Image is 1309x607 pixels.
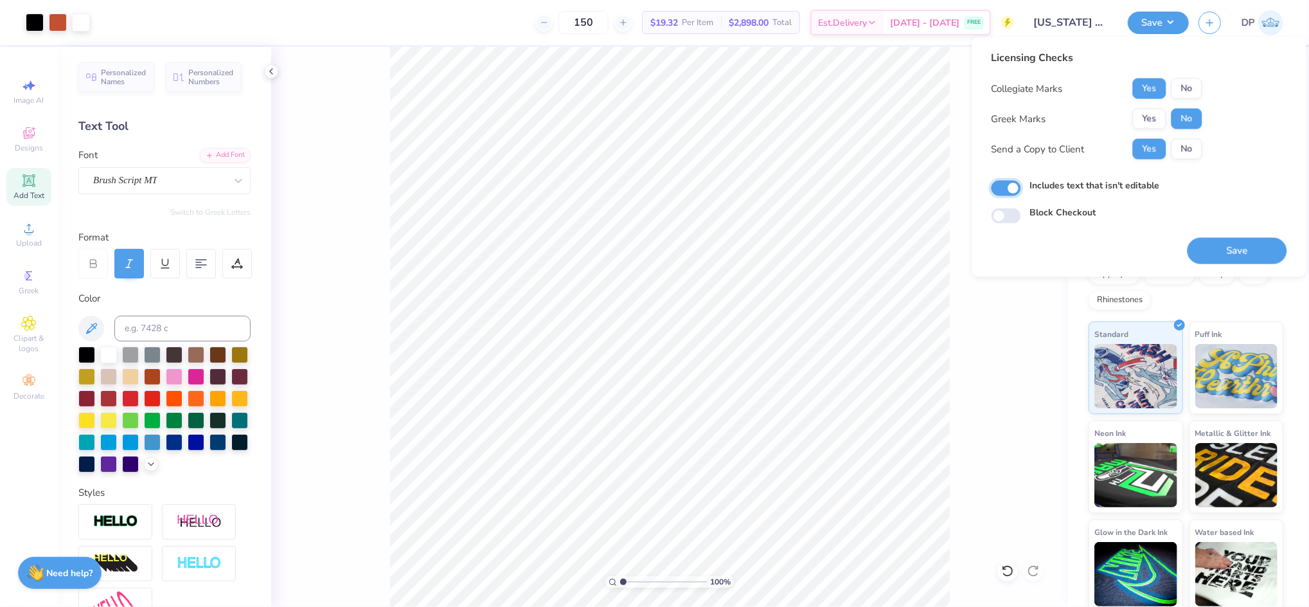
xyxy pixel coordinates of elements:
span: Decorate [13,391,44,401]
input: Untitled Design [1024,10,1118,35]
span: Per Item [682,16,713,30]
span: Designs [15,143,43,153]
img: Negative Space [177,556,222,571]
input: – – [558,11,609,34]
strong: Need help? [47,567,93,579]
img: Water based Ink [1195,542,1278,606]
span: Water based Ink [1195,525,1254,539]
button: Yes [1133,139,1166,159]
span: DP [1242,15,1255,30]
span: [DATE] - [DATE] [890,16,959,30]
span: Est. Delivery [818,16,867,30]
span: Image AI [14,95,44,105]
div: Text Tool [78,118,251,135]
img: Shadow [177,514,222,530]
label: Font [78,148,98,163]
span: Greek [19,285,39,296]
button: Save [1188,238,1287,264]
img: Metallic & Glitter Ink [1195,443,1278,507]
button: No [1171,78,1202,99]
label: Block Checkout [1030,206,1096,219]
img: Darlene Padilla [1258,10,1283,35]
span: Personalized Names [101,68,147,86]
div: Collegiate Marks [992,81,1063,96]
div: Greek Marks [992,111,1046,126]
img: Glow in the Dark Ink [1094,542,1177,606]
div: Add Font [200,148,251,163]
div: Styles [78,485,251,500]
a: DP [1242,10,1283,35]
div: Send a Copy to Client [992,141,1085,156]
label: Includes text that isn't editable [1030,179,1160,192]
button: Yes [1133,109,1166,129]
span: Upload [16,238,42,248]
span: Clipart & logos [6,333,51,354]
span: Glow in the Dark Ink [1094,525,1168,539]
img: Stroke [93,514,138,529]
div: Format [78,230,252,245]
span: 100 % [710,576,731,588]
input: e.g. 7428 c [114,316,251,341]
img: Standard [1094,344,1177,408]
button: Yes [1133,78,1166,99]
button: Save [1128,12,1189,34]
span: Standard [1094,327,1128,341]
button: No [1171,139,1202,159]
span: Metallic & Glitter Ink [1195,426,1271,440]
span: Total [772,16,792,30]
span: Add Text [13,190,44,201]
div: Rhinestones [1089,291,1151,310]
span: Neon Ink [1094,426,1126,440]
button: Switch to Greek Letters [170,207,251,217]
img: Puff Ink [1195,344,1278,408]
img: 3d Illusion [93,554,138,574]
span: $19.32 [650,16,678,30]
span: Personalized Numbers [188,68,234,86]
div: Licensing Checks [992,50,1202,66]
img: Neon Ink [1094,443,1177,507]
span: FREE [967,18,981,27]
div: Color [78,291,251,306]
button: No [1171,109,1202,129]
span: $2,898.00 [729,16,769,30]
span: Puff Ink [1195,327,1222,341]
